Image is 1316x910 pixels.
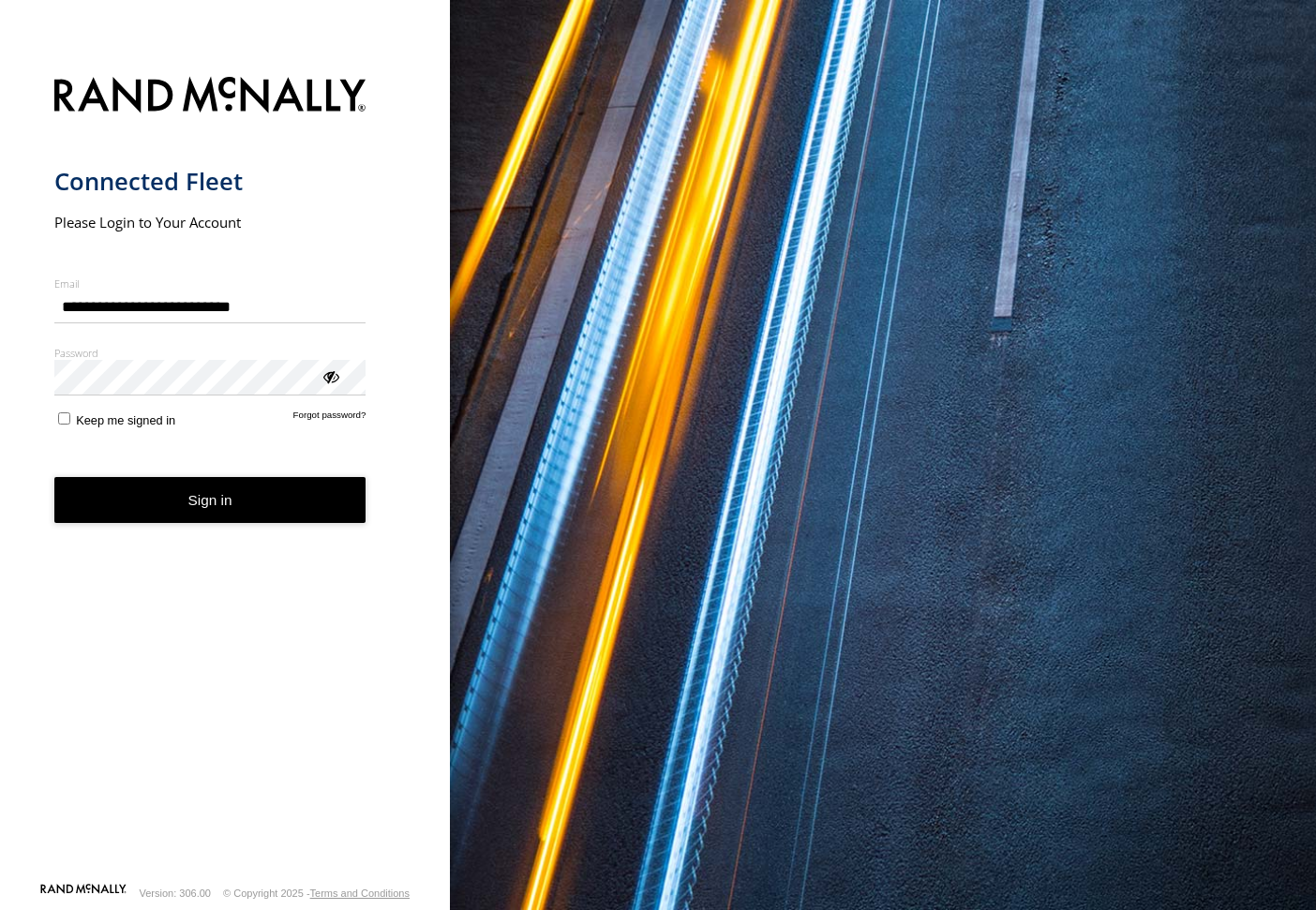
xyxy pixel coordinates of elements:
span: Keep me signed in [76,413,175,427]
a: Forgot password? [293,410,366,427]
div: © Copyright 2025 - [223,888,410,899]
a: Visit our Website [40,884,127,903]
img: Rand McNally [54,73,366,121]
label: Email [54,276,366,291]
button: Sign in [54,477,366,523]
form: main [54,66,396,882]
a: Terms and Conditions [310,888,410,899]
h2: Please Login to Your Account [54,213,366,231]
div: Version: 306.00 [140,888,211,899]
div: ViewPassword [321,366,339,385]
input: Keep me signed in [58,412,70,425]
h1: Connected Fleet [54,166,366,197]
label: Password [54,346,366,360]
